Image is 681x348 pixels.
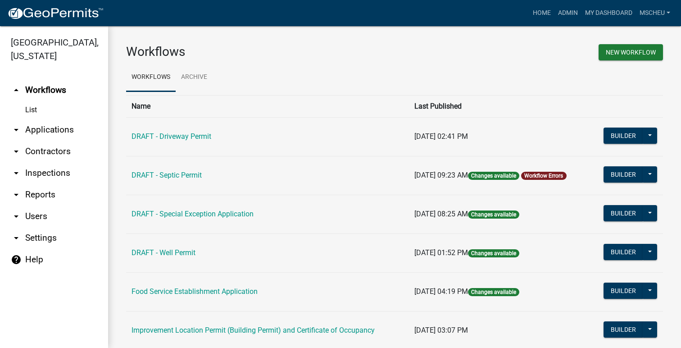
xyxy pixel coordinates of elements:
[581,5,636,22] a: My Dashboard
[636,5,674,22] a: mscheu
[529,5,554,22] a: Home
[11,189,22,200] i: arrow_drop_down
[604,321,643,338] button: Builder
[414,132,468,141] span: [DATE] 02:41 PM
[604,205,643,221] button: Builder
[414,171,468,179] span: [DATE] 09:23 AM
[468,172,519,180] span: Changes available
[524,173,563,179] a: Workflow Errors
[414,326,468,334] span: [DATE] 03:07 PM
[11,211,22,222] i: arrow_drop_down
[11,85,22,96] i: arrow_drop_up
[414,248,468,257] span: [DATE] 01:52 PM
[599,44,663,60] button: New Workflow
[132,210,254,218] a: DRAFT - Special Exception Application
[132,171,202,179] a: DRAFT - Septic Permit
[409,95,590,117] th: Last Published
[126,63,176,92] a: Workflows
[126,44,388,60] h3: Workflows
[132,287,258,296] a: Food Service Establishment Application
[126,95,409,117] th: Name
[11,146,22,157] i: arrow_drop_down
[468,288,519,296] span: Changes available
[604,244,643,260] button: Builder
[554,5,581,22] a: Admin
[468,249,519,257] span: Changes available
[414,287,468,296] span: [DATE] 04:19 PM
[604,128,643,144] button: Builder
[176,63,213,92] a: Archive
[11,124,22,135] i: arrow_drop_down
[132,248,195,257] a: DRAFT - Well Permit
[604,166,643,183] button: Builder
[11,233,22,243] i: arrow_drop_down
[132,326,375,334] a: Improvement Location Permit (Building Permit) and Certificate of Occupancy
[468,211,519,219] span: Changes available
[11,168,22,179] i: arrow_drop_down
[132,132,211,141] a: DRAFT - Driveway Permit
[11,254,22,265] i: help
[604,283,643,299] button: Builder
[414,210,468,218] span: [DATE] 08:25 AM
